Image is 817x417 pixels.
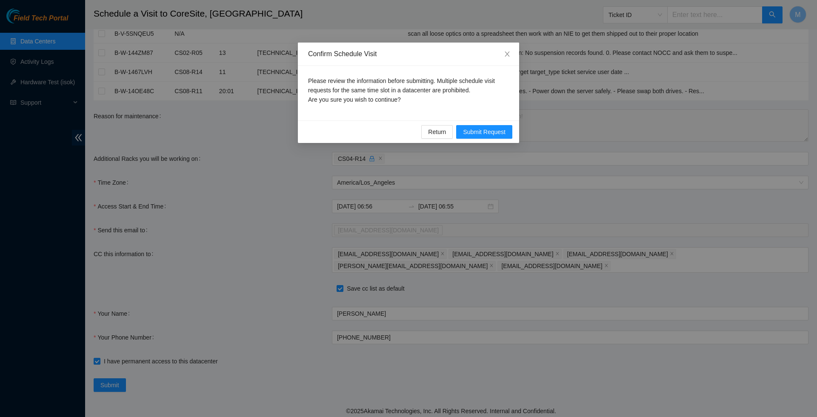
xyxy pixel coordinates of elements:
[308,76,509,104] p: Please review the information before submitting. Multiple schedule visit requests for the same ti...
[456,125,512,139] button: Submit Request
[308,49,509,59] div: Confirm Schedule Visit
[495,43,519,66] button: Close
[504,51,511,57] span: close
[463,127,506,137] span: Submit Request
[421,125,453,139] button: Return
[428,127,446,137] span: Return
